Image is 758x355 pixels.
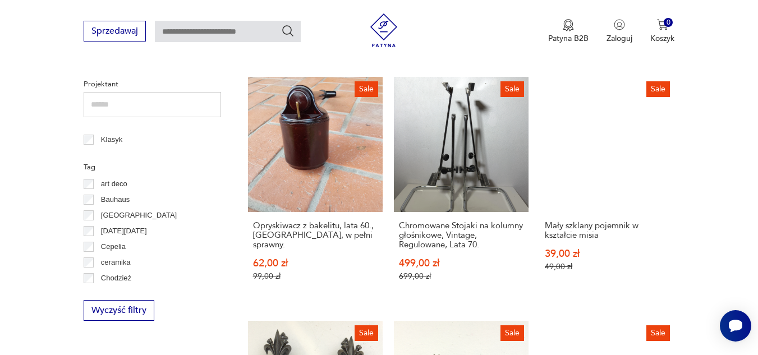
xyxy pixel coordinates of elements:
[101,288,129,300] p: Ćmielów
[399,221,523,250] h3: Chromowane Stojaki na kolumny głośnikowe, Vintage, Regulowane, Lata 70.
[84,28,146,36] a: Sprzedawaj
[614,19,625,30] img: Ikonka użytkownika
[101,133,122,146] p: Klasyk
[281,24,295,38] button: Szukaj
[101,256,131,269] p: ceramika
[720,310,751,342] iframe: Smartsupp widget button
[253,271,378,281] p: 99,00 zł
[84,300,154,321] button: Wyczyść filtry
[253,259,378,268] p: 62,00 zł
[253,221,378,250] h3: Opryskiwacz z bakelitu, lata 60., [GEOGRAPHIC_DATA], w pełni sprawny.
[545,221,669,240] h3: Mały szklany pojemnik w kształcie misia
[101,225,147,237] p: [DATE][DATE]
[399,259,523,268] p: 499,00 zł
[399,271,523,281] p: 699,00 zł
[607,19,632,44] button: Zaloguj
[657,19,668,30] img: Ikona koszyka
[548,33,589,44] p: Patyna B2B
[101,193,130,206] p: Bauhaus
[84,21,146,42] button: Sprzedawaj
[367,13,401,47] img: Patyna - sklep z meblami i dekoracjami vintage
[545,249,669,259] p: 39,00 zł
[84,161,221,173] p: Tag
[650,19,674,44] button: 0Koszyk
[664,18,673,27] div: 0
[548,19,589,44] button: Patyna B2B
[394,77,529,302] a: SaleChromowane Stojaki na kolumny głośnikowe, Vintage, Regulowane, Lata 70.Chromowane Stojaki na ...
[650,33,674,44] p: Koszyk
[101,272,131,284] p: Chodzież
[101,209,177,222] p: [GEOGRAPHIC_DATA]
[540,77,674,302] a: SaleMały szklany pojemnik w kształcie misiaMały szklany pojemnik w kształcie misia39,00 zł49,00 zł
[607,33,632,44] p: Zaloguj
[101,178,127,190] p: art deco
[84,78,221,90] p: Projektant
[101,241,126,253] p: Cepelia
[548,19,589,44] a: Ikona medaluPatyna B2B
[563,19,574,31] img: Ikona medalu
[248,77,383,302] a: SaleOpryskiwacz z bakelitu, lata 60., Niemcy, w pełni sprawny.Opryskiwacz z bakelitu, lata 60., [...
[545,262,669,271] p: 49,00 zł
